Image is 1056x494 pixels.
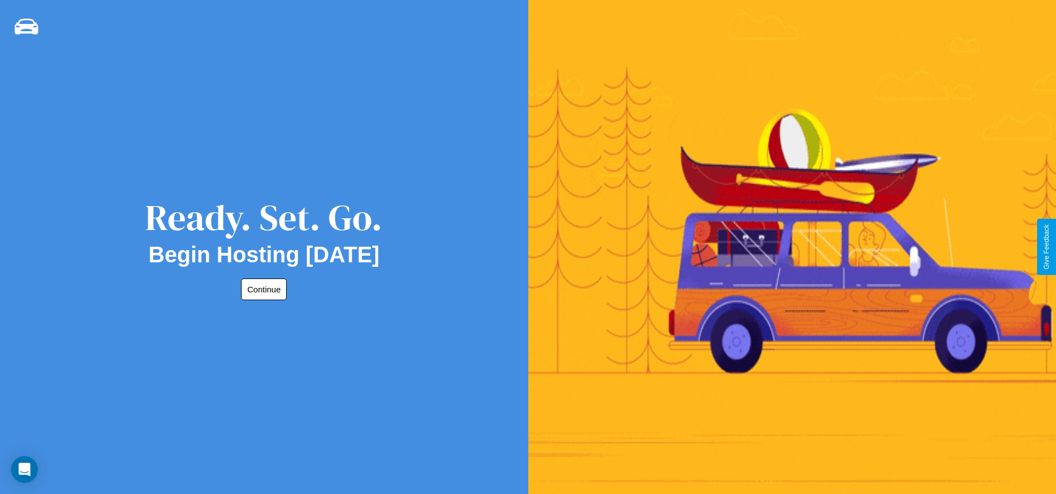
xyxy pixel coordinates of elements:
div: Ready. Set. Go. [145,193,382,242]
h2: Begin Hosting [DATE] [149,242,380,267]
div: Give Feedback [1043,224,1050,270]
button: Continue [241,278,287,300]
div: Open Intercom Messenger [11,456,38,483]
